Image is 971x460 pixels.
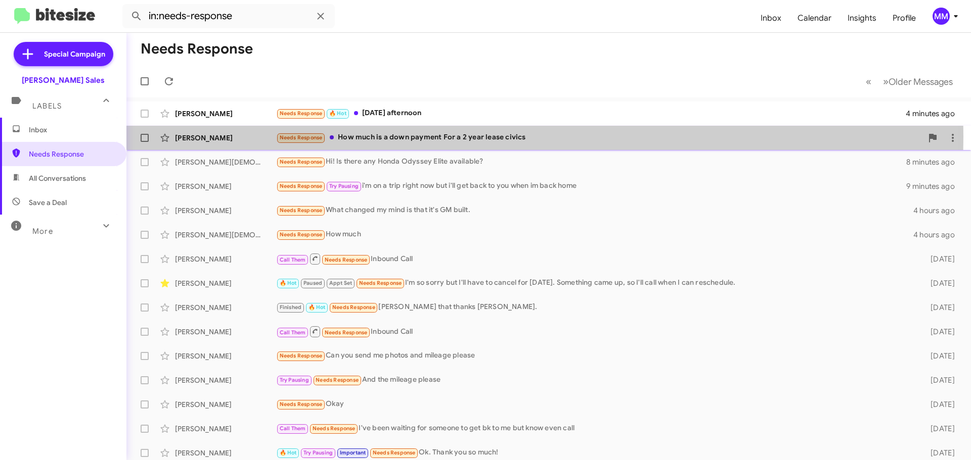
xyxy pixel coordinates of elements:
[175,375,276,385] div: [PERSON_NAME]
[914,424,963,434] div: [DATE]
[175,181,276,191] div: [PERSON_NAME]
[924,8,960,25] button: MM
[280,134,323,141] span: Needs Response
[913,230,963,240] div: 4 hours ago
[175,133,276,143] div: [PERSON_NAME]
[280,280,297,286] span: 🔥 Hot
[889,76,953,87] span: Older Messages
[906,181,963,191] div: 9 minutes ago
[276,374,914,386] div: And the mileage please
[885,4,924,33] a: Profile
[276,108,906,119] div: [DATE] afternoon
[276,398,914,410] div: Okay
[280,231,323,238] span: Needs Response
[373,449,416,456] span: Needs Response
[175,254,276,264] div: [PERSON_NAME]
[175,302,276,313] div: [PERSON_NAME]
[175,351,276,361] div: [PERSON_NAME]
[329,110,346,117] span: 🔥 Hot
[280,304,302,311] span: Finished
[753,4,789,33] a: Inbox
[325,257,368,263] span: Needs Response
[280,449,297,456] span: 🔥 Hot
[175,278,276,288] div: [PERSON_NAME]
[22,75,105,85] div: [PERSON_NAME] Sales
[280,352,323,359] span: Needs Response
[276,325,914,338] div: Inbound Call
[316,377,359,383] span: Needs Response
[860,71,877,92] button: Previous
[914,448,963,458] div: [DATE]
[308,304,326,311] span: 🔥 Hot
[280,425,306,432] span: Call Them
[276,132,922,143] div: How much is a down payment For a 2 year lease civics
[276,180,906,192] div: i'm on a trip right now but i'll get back to you when im back home
[29,149,115,159] span: Needs Response
[280,377,309,383] span: Try Pausing
[313,425,356,432] span: Needs Response
[303,280,322,286] span: Paused
[175,399,276,410] div: [PERSON_NAME]
[906,157,963,167] div: 8 minutes ago
[141,41,253,57] h1: Needs Response
[276,447,914,458] div: Ok. Thank you so much!
[840,4,885,33] a: Insights
[340,449,366,456] span: Important
[32,101,62,111] span: Labels
[276,301,914,313] div: [PERSON_NAME] that thanks [PERSON_NAME].
[906,109,963,119] div: 4 minutes ago
[29,125,115,135] span: Inbox
[175,448,276,458] div: [PERSON_NAME]
[175,109,276,119] div: [PERSON_NAME]
[29,197,67,208] span: Save a Deal
[329,183,359,189] span: Try Pausing
[866,75,871,88] span: «
[14,42,113,66] a: Special Campaign
[359,280,402,286] span: Needs Response
[913,206,963,216] div: 4 hours ago
[175,206,276,216] div: [PERSON_NAME]
[175,327,276,337] div: [PERSON_NAME]
[276,156,906,168] div: Hi! Is there any Honda Odyssey Elite available?
[122,4,335,28] input: Search
[280,110,323,117] span: Needs Response
[789,4,840,33] a: Calendar
[280,329,306,336] span: Call Them
[914,399,963,410] div: [DATE]
[329,280,352,286] span: Appt Set
[914,254,963,264] div: [DATE]
[175,157,276,167] div: [PERSON_NAME][DEMOGRAPHIC_DATA]
[933,8,950,25] div: MM
[29,173,86,183] span: All Conversations
[276,205,913,216] div: What changed my mind is that it's GM built.
[877,71,959,92] button: Next
[332,304,375,311] span: Needs Response
[914,327,963,337] div: [DATE]
[303,449,333,456] span: Try Pausing
[276,252,914,265] div: Inbound Call
[280,257,306,263] span: Call Them
[883,75,889,88] span: »
[914,278,963,288] div: [DATE]
[44,49,105,59] span: Special Campaign
[175,230,276,240] div: [PERSON_NAME][DEMOGRAPHIC_DATA]
[914,375,963,385] div: [DATE]
[276,350,914,362] div: Can you send me photos and mileage please
[276,423,914,434] div: I've been waiting for someone to get bk to me but know even call
[276,229,913,240] div: How much
[325,329,368,336] span: Needs Response
[280,401,323,407] span: Needs Response
[280,183,323,189] span: Needs Response
[914,351,963,361] div: [DATE]
[276,277,914,289] div: I'm so sorry but I'll have to cancel for [DATE]. Something came up, so I'll call when I can resch...
[175,424,276,434] div: [PERSON_NAME]
[32,227,53,236] span: More
[860,71,959,92] nav: Page navigation example
[280,159,323,165] span: Needs Response
[280,207,323,214] span: Needs Response
[914,302,963,313] div: [DATE]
